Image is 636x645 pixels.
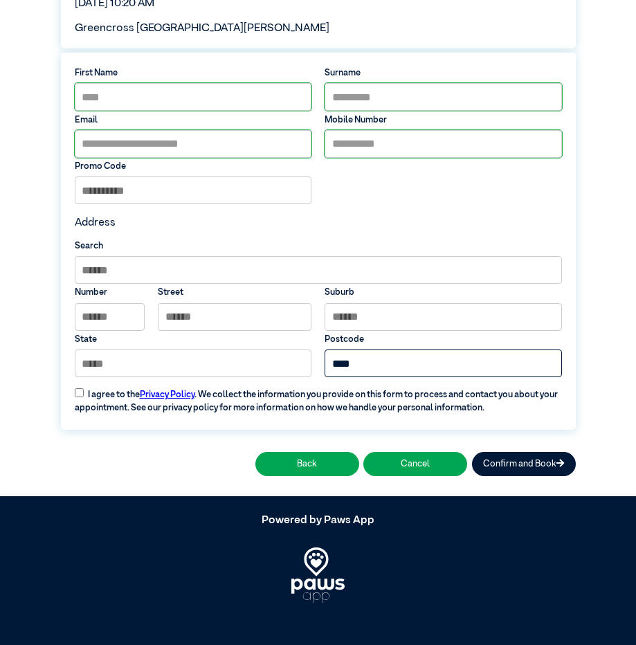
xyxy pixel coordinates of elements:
label: Search [75,239,562,253]
span: Greencross [GEOGRAPHIC_DATA][PERSON_NAME] [75,23,329,34]
label: State [75,333,311,346]
label: First Name [75,66,311,80]
h4: Address [75,217,562,230]
label: Street [158,286,311,299]
label: Suburb [325,286,561,299]
button: Confirm and Book [472,452,576,476]
img: PawsApp [291,547,345,603]
button: Cancel [363,452,467,476]
input: I agree to thePrivacy Policy. We collect the information you provide on this form to process and ... [75,388,84,397]
label: Mobile Number [325,113,561,127]
h5: Powered by Paws App [61,514,576,527]
label: Promo Code [75,160,311,173]
label: Email [75,113,311,127]
label: I agree to the . We collect the information you provide on this form to process and contact you a... [68,379,568,415]
label: Surname [325,66,561,80]
a: Privacy Policy [140,390,194,399]
button: Back [255,452,359,476]
label: Number [75,286,145,299]
input: Search by Suburb [75,256,562,284]
label: Postcode [325,333,561,346]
